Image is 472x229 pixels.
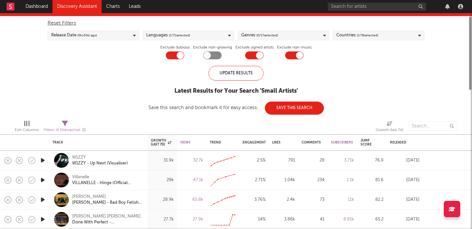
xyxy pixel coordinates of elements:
div: 11k [331,196,354,204]
div: Growth (last 7d) [151,139,171,146]
div: Growth (last 7d) [376,118,403,137]
div: [DATE] [390,157,420,164]
div: 3.71k [331,157,354,164]
div: Jump Score [361,139,374,146]
div: 29k [151,176,174,184]
div: Track [52,141,141,144]
div: Engagement [243,141,266,144]
div: 3.86k [272,216,295,223]
span: ( 0 to 30 d ago) [77,31,97,39]
div: 28.9k [151,196,174,204]
span: ( 1 / 71 selected) [169,31,190,39]
div: 73 [302,196,324,204]
div: 1.1k [331,176,354,184]
a: VILLANELLE - Hinge (Official Visualiser) [72,180,143,186]
div: Languages [146,31,190,39]
a: W1ZZY - Up Next (Visualiser) [72,161,128,166]
div: Released [390,141,410,144]
a: [PERSON_NAME] - Bad Boy Fetish (One Take) [72,200,143,206]
div: Filters [44,126,86,134]
div: 76.9 [361,157,383,164]
div: 32.7k [180,157,203,164]
div: Comments [302,141,321,144]
div: Trend [210,141,233,144]
div: Countries [336,31,378,39]
div: Latest Results for Your Search ' Small Artists ' [148,87,324,95]
label: Exclude signed artists [235,44,274,51]
label: Exclude dubious [160,44,190,51]
button: Save This Search [265,102,324,115]
div: Genres [241,31,278,39]
div: Subscribers [331,141,353,144]
input: Search for artists [328,3,426,11]
div: [DATE] [390,196,420,204]
a: W1ZZY [72,155,86,161]
div: 234 [302,176,324,184]
span: ( 0 / 17 selected) [256,31,278,39]
div: 2.4k [272,196,295,204]
div: 14 % [243,216,265,223]
input: Search... [408,121,457,131]
div: Edit Columns [15,126,39,134]
div: 31.9k [151,157,174,164]
div: Likes [272,141,285,144]
div: 1.04k [272,176,295,184]
div: Filters(4 filters active) [44,118,86,137]
div: 27.7k [151,216,174,223]
a: [PERSON_NAME] [72,194,106,200]
div: 27.9k [180,216,203,223]
div: 81.6 [361,176,383,184]
div: Views [180,141,193,144]
div: Edit Columns [15,118,39,137]
div: 65.2 [361,216,383,223]
div: [DATE] [390,176,420,184]
div: Reset Filters [48,19,424,27]
div: 791 [272,157,295,164]
div: Growth (last 7d) [376,126,403,134]
div: 47.1k [180,176,203,184]
div: [DATE] [390,216,420,223]
div: 2.71 % [243,176,265,184]
span: ( 1 / 78 selected) [357,31,378,39]
div: 3.76 % [243,196,265,204]
div: 8.81k [331,216,354,223]
label: Exclude non-music [277,44,312,51]
a: Villanelle [72,174,89,180]
div: Update Results [208,66,264,81]
div: Save this search and bookmark it for easy access: [148,105,324,110]
span: ( 4 filters active) [56,128,80,132]
a: Done With Perfect - [PERSON_NAME] [PERSON_NAME] (Original) [72,219,143,225]
div: 41 [302,216,324,223]
div: 82.2 [361,196,383,204]
a: [PERSON_NAME] [PERSON_NAME] [72,214,141,219]
div: 28 [302,157,324,164]
div: 65.8k [180,196,203,204]
label: Exclude non-growing [193,44,232,51]
div: Release Date [51,31,97,39]
div: 2.5 % [243,157,265,164]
